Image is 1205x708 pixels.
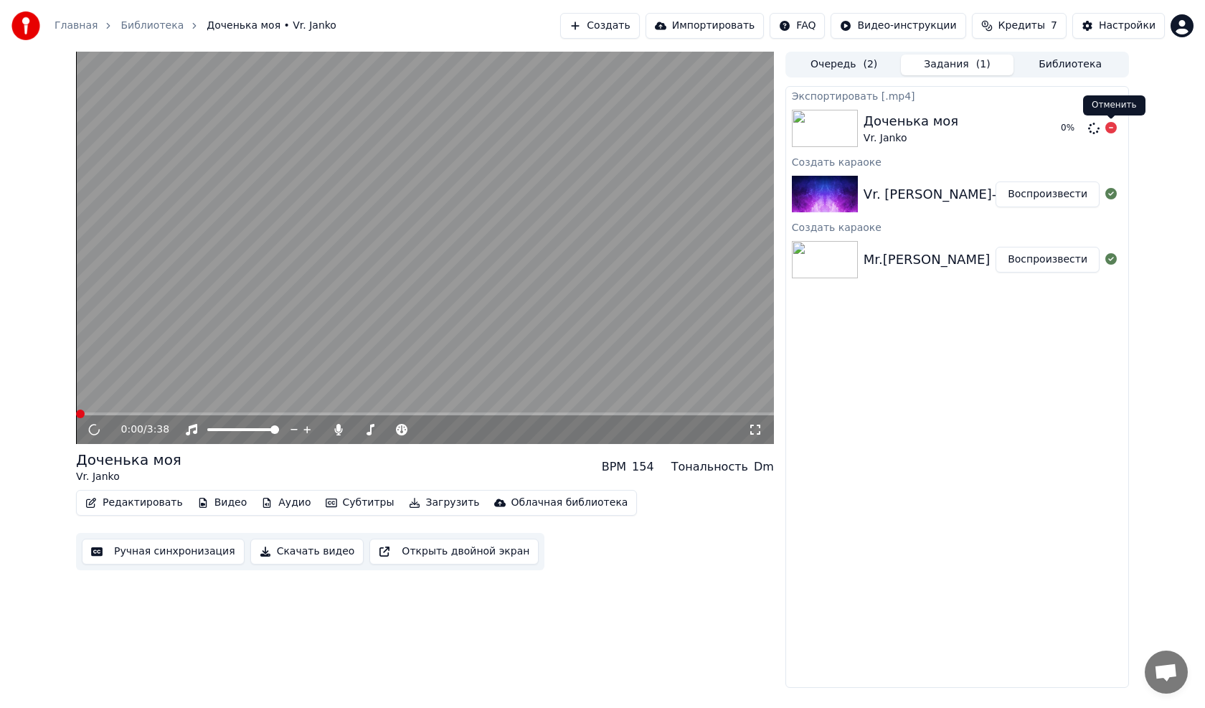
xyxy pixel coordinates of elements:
[82,539,245,565] button: Ручная синхронизация
[1083,95,1145,115] div: Отменить
[754,458,774,476] div: Dm
[786,87,1128,104] div: Экспортировать [.mp4]
[864,131,958,146] div: Vr. Janko
[121,423,156,437] div: /
[864,250,991,270] div: Mr.[PERSON_NAME]
[646,13,765,39] button: Импортировать
[403,493,486,513] button: Загрузить
[55,19,98,33] a: Главная
[996,181,1100,207] button: Воспроизвести
[1061,123,1082,134] div: 0 %
[602,458,626,476] div: BPM
[901,55,1014,75] button: Задания
[207,19,336,33] span: Доченька моя • Vr. Janko
[1051,19,1057,33] span: 7
[972,13,1067,39] button: Кредиты7
[770,13,825,39] button: FAQ
[976,57,991,72] span: ( 1 )
[671,458,748,476] div: Тональность
[76,470,181,484] div: Vr. Janko
[788,55,901,75] button: Очередь
[1099,19,1156,33] div: Настройки
[998,19,1045,33] span: Кредиты
[831,13,965,39] button: Видео-инструкции
[255,493,316,513] button: Аудио
[632,458,654,476] div: 154
[786,218,1128,235] div: Создать караоке
[786,153,1128,170] div: Создать караоке
[80,493,189,513] button: Редактировать
[121,423,143,437] span: 0:00
[192,493,253,513] button: Видео
[864,184,1095,204] div: Vr. [PERSON_NAME]- Доченька моя
[147,423,169,437] span: 3:38
[11,11,40,40] img: youka
[1145,651,1188,694] div: Открытый чат
[120,19,184,33] a: Библиотека
[863,57,877,72] span: ( 2 )
[1013,55,1127,75] button: Библиотека
[320,493,400,513] button: Субтитры
[250,539,364,565] button: Скачать видео
[511,496,628,510] div: Облачная библиотека
[996,247,1100,273] button: Воспроизвести
[560,13,639,39] button: Создать
[864,111,958,131] div: Доченька моя
[55,19,336,33] nav: breadcrumb
[369,539,539,565] button: Открыть двойной экран
[76,450,181,470] div: Доченька моя
[1072,13,1165,39] button: Настройки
